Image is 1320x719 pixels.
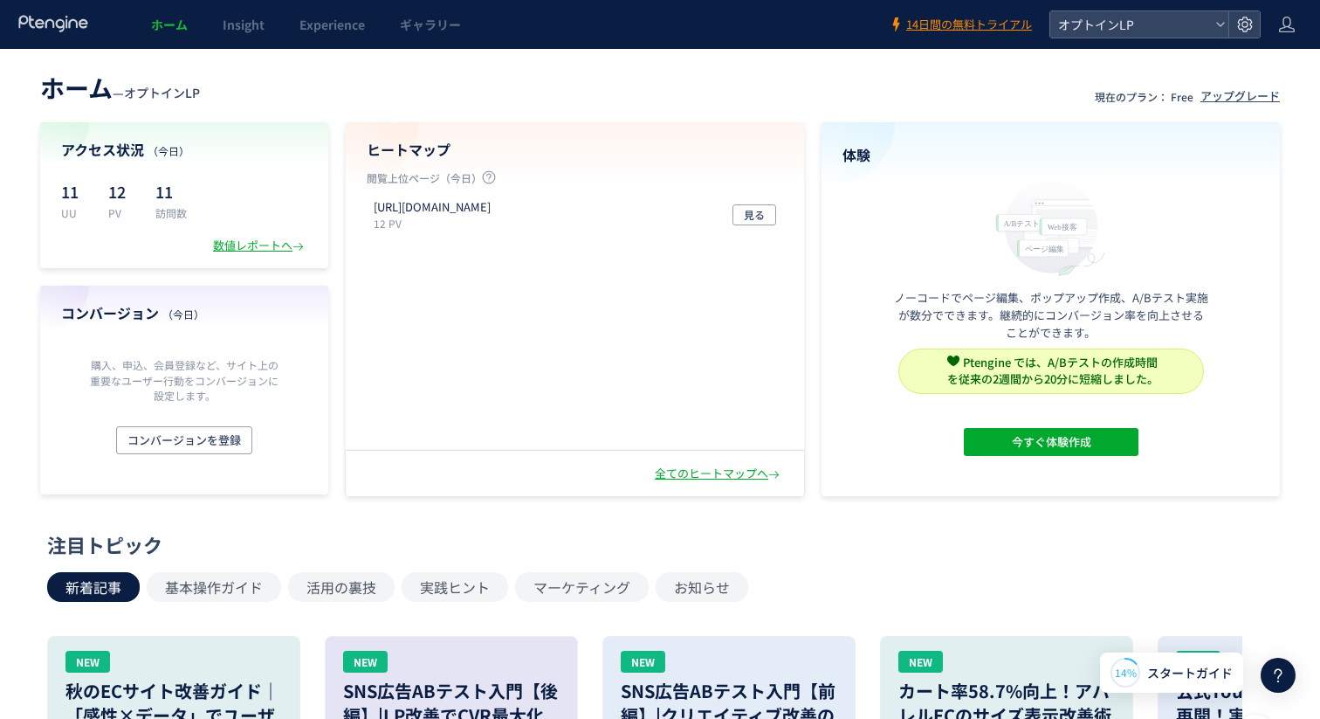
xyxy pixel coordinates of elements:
[400,16,461,33] span: ギャラリー
[732,204,776,225] button: 見る
[402,572,508,602] button: 実践ヒント
[148,143,189,158] span: （今日）
[213,238,307,254] div: 数値レポートへ
[655,466,783,482] div: 全てのヒートマップへ
[108,205,134,220] p: PV
[61,205,87,220] p: UU
[124,84,200,101] span: オプトインLP
[343,651,388,673] div: NEW
[1147,664,1233,682] span: スタートガイド
[147,572,281,602] button: 基本操作ガイド
[1053,11,1208,38] span: オプトインLP
[223,16,265,33] span: Insight
[40,70,200,105] div: —
[1115,665,1137,680] span: 14%
[47,531,1264,558] div: 注目トピック
[515,572,649,602] button: マーケティング
[116,426,252,454] button: コンバージョンを登録
[656,572,748,602] button: お知らせ
[61,177,87,205] p: 11
[1095,89,1193,104] p: 現在のプラン： Free
[906,17,1032,33] span: 14日間の無料トライアル
[374,216,498,231] p: 12 PV
[65,651,110,673] div: NEW
[367,140,783,160] h4: ヒートマップ
[86,357,283,402] p: 購入、申込、会員登録など、サイト上の重要なユーザー行動をコンバージョンに設定します。
[299,16,365,33] span: Experience
[61,140,307,160] h4: アクセス状況
[47,572,140,602] button: 新着記事
[744,204,765,225] span: 見る
[367,170,783,192] p: 閲覧上位ページ（今日）
[162,307,204,321] span: （今日）
[288,572,395,602] button: 活用の裏技
[61,303,307,323] h4: コンバージョン
[621,651,665,673] div: NEW
[898,651,943,673] div: NEW
[1200,88,1280,105] div: アップグレード
[108,177,134,205] p: 12
[1176,651,1220,673] div: NEW
[155,205,187,220] p: 訪問数
[151,16,188,33] span: ホーム
[127,426,241,454] span: コンバージョンを登録
[889,17,1032,33] a: 14日間の無料トライアル
[40,70,113,105] span: ホーム
[155,177,187,205] p: 11
[374,199,491,216] p: https://design.bluebrown.jp/p/no1webdesigner-opt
